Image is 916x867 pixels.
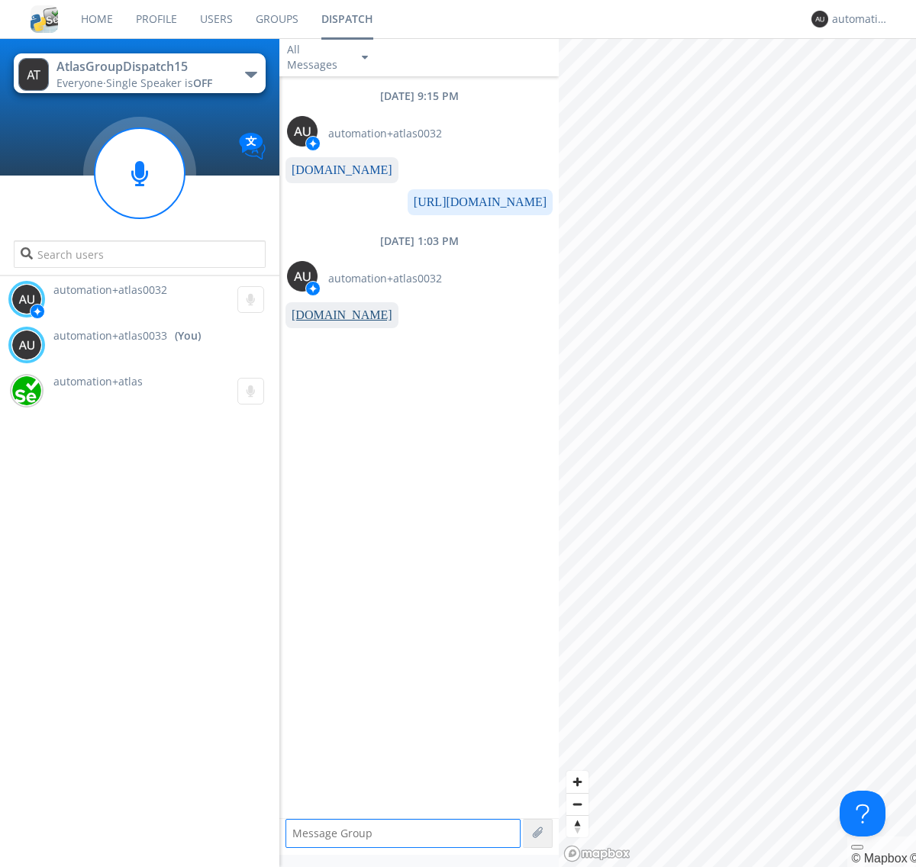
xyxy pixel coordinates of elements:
[175,328,201,343] div: (You)
[31,5,58,33] img: cddb5a64eb264b2086981ab96f4c1ba7
[811,11,828,27] img: 373638.png
[11,284,42,314] img: 373638.png
[56,58,228,76] div: AtlasGroupDispatch15
[362,56,368,60] img: caret-down-sm.svg
[53,282,167,297] span: automation+atlas0032
[840,791,885,836] iframe: Toggle Customer Support
[832,11,889,27] div: automation+atlas0033
[292,308,392,321] a: [DOMAIN_NAME]
[14,53,265,93] button: AtlasGroupDispatch15Everyone·Single Speaker isOFF
[566,816,589,837] span: Reset bearing to north
[287,116,318,147] img: 373638.png
[106,76,212,90] span: Single Speaker is
[851,845,863,849] button: Toggle attribution
[566,815,589,837] button: Reset bearing to north
[14,240,265,268] input: Search users
[53,374,143,388] span: automation+atlas
[566,794,589,815] span: Zoom out
[287,261,318,292] img: 373638.png
[328,271,442,286] span: automation+atlas0032
[279,234,559,249] div: [DATE] 1:03 PM
[11,375,42,406] img: d2d01cd9b4174d08988066c6d424eccd
[56,76,228,91] div: Everyone ·
[11,330,42,360] img: 373638.png
[414,195,547,208] a: [URL][DOMAIN_NAME]
[287,42,348,73] div: All Messages
[53,328,167,343] span: automation+atlas0033
[563,845,631,862] a: Mapbox logo
[18,58,49,91] img: 373638.png
[566,793,589,815] button: Zoom out
[279,89,559,104] div: [DATE] 9:15 PM
[566,771,589,793] button: Zoom in
[851,852,907,865] a: Mapbox
[239,133,266,160] img: Translation enabled
[328,126,442,141] span: automation+atlas0032
[193,76,212,90] span: OFF
[292,163,392,176] a: [DOMAIN_NAME]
